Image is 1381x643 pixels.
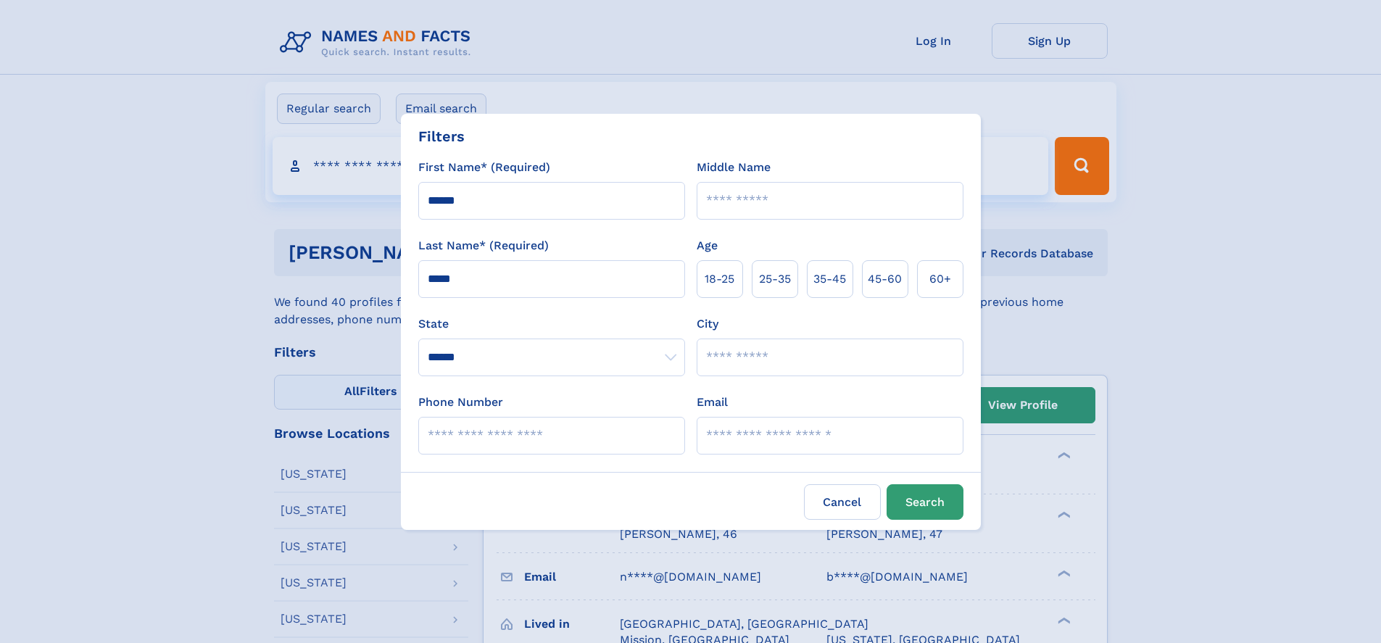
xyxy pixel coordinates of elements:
[697,394,728,411] label: Email
[697,315,718,333] label: City
[705,270,734,288] span: 18‑25
[418,159,550,176] label: First Name* (Required)
[418,394,503,411] label: Phone Number
[418,315,685,333] label: State
[868,270,902,288] span: 45‑60
[418,237,549,254] label: Last Name* (Required)
[887,484,963,520] button: Search
[813,270,846,288] span: 35‑45
[929,270,951,288] span: 60+
[759,270,791,288] span: 25‑35
[418,125,465,147] div: Filters
[697,237,718,254] label: Age
[697,159,771,176] label: Middle Name
[804,484,881,520] label: Cancel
